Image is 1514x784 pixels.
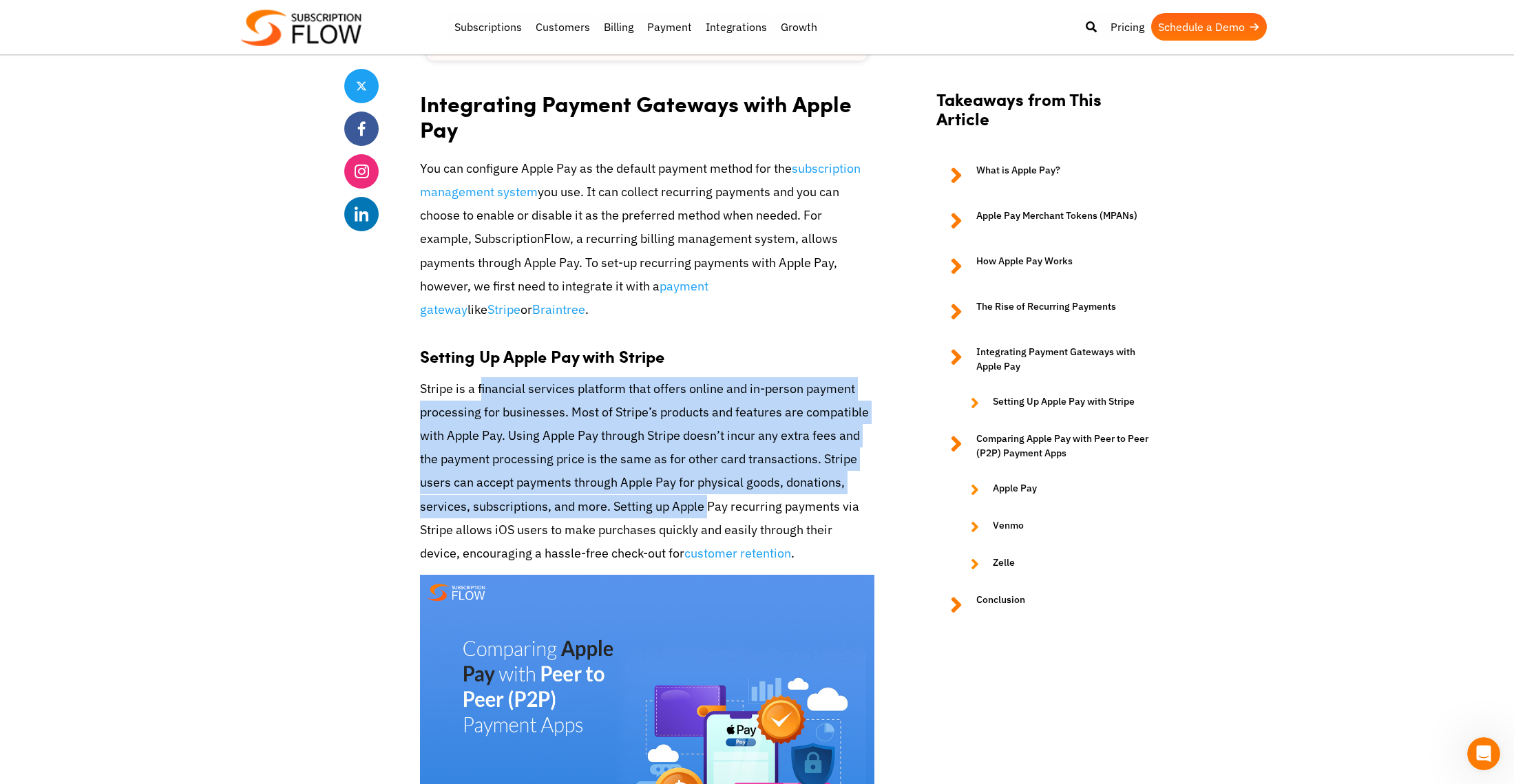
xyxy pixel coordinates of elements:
[487,301,521,317] a: Stripe
[936,89,1157,142] h2: Takeaways from This Article
[936,254,1157,279] a: How Apple Pay Works
[640,13,699,41] a: Payment
[936,299,1157,324] a: The Rise of Recurring Payments
[699,13,774,41] a: Integrations
[936,593,1157,617] a: Conclusion
[774,13,824,41] a: Growth
[420,157,874,321] p: You can configure Apple Pay as the default payment method for the you use. It can collect recurri...
[957,481,1157,498] a: Apple Pay
[420,377,874,566] p: Stripe is a financial services platform that offers online and in-person payment processing for b...
[936,209,1157,233] a: Apple Pay Merchant Tokens (MPANs)
[532,301,585,317] a: Braintree
[1467,737,1500,770] iframe: Intercom live chat
[420,332,874,366] h3: Setting Up Apple Pay with Stripe
[957,394,1157,411] a: Setting Up Apple Pay with Stripe
[957,555,1157,572] a: Zelle
[448,13,529,41] a: Subscriptions
[529,13,597,41] a: Customers
[597,13,640,41] a: Billing
[1151,13,1267,41] a: Schedule a Demo
[684,545,791,561] a: customer retention
[241,10,361,46] img: Subscriptionflow
[420,77,874,146] h2: Integrating Payment Gateways with Apple Pay
[936,163,1157,188] a: What is Apple Pay?
[1104,13,1151,41] a: Pricing
[936,432,1157,460] a: Comparing Apple Pay with Peer to Peer (P2P) Payment Apps
[957,518,1157,535] a: Venmo
[936,345,1157,374] a: Integrating Payment Gateways with Apple Pay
